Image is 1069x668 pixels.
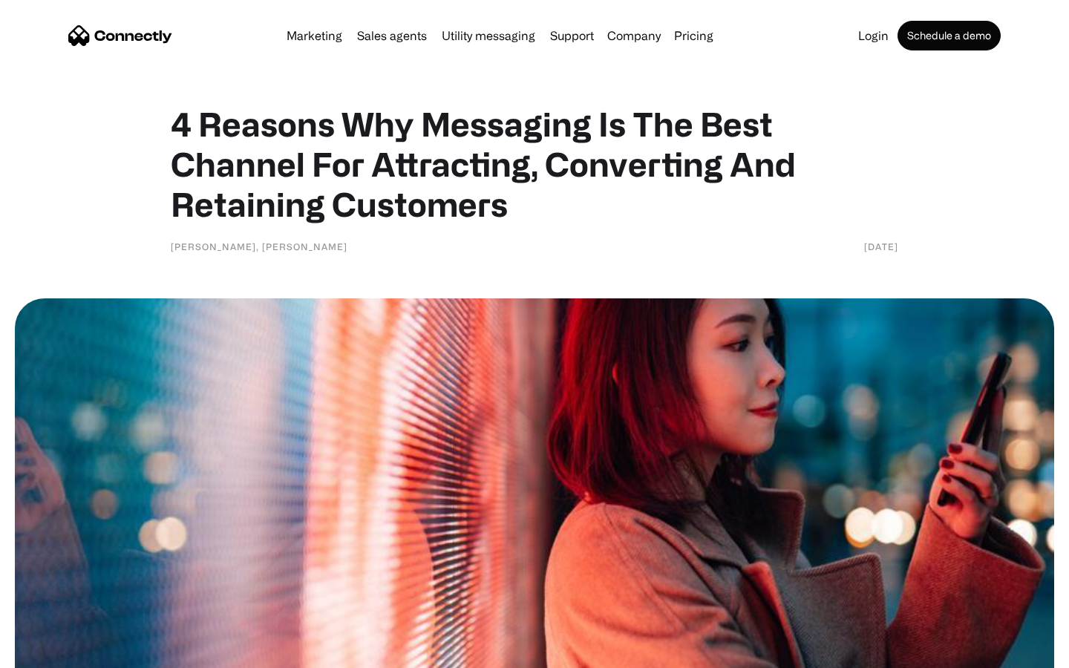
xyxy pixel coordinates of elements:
h1: 4 Reasons Why Messaging Is The Best Channel For Attracting, Converting And Retaining Customers [171,104,898,224]
ul: Language list [30,642,89,663]
aside: Language selected: English [15,642,89,663]
a: Sales agents [351,30,433,42]
a: Utility messaging [436,30,541,42]
a: Marketing [281,30,348,42]
div: [PERSON_NAME], [PERSON_NAME] [171,239,347,254]
a: Login [852,30,895,42]
a: Schedule a demo [898,21,1001,50]
a: Support [544,30,600,42]
a: Pricing [668,30,719,42]
div: [DATE] [864,239,898,254]
div: Company [607,25,661,46]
